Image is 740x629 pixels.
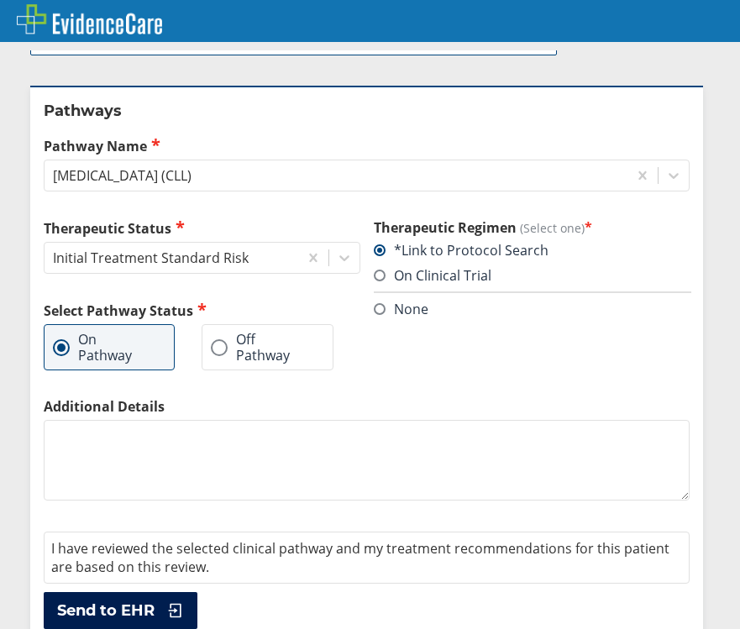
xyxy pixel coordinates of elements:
[53,249,249,267] div: Initial Treatment Standard Risk
[44,592,197,629] button: Send to EHR
[374,266,491,285] label: On Clinical Trial
[44,218,360,238] label: Therapeutic Status
[211,332,307,363] label: Off Pathway
[53,332,149,363] label: On Pathway
[53,166,192,185] div: [MEDICAL_DATA] (CLL)
[520,220,585,236] span: (Select one)
[374,218,690,237] h3: Therapeutic Regimen
[44,136,690,155] label: Pathway Name
[44,397,690,416] label: Additional Details
[374,241,548,259] label: *Link to Protocol Search
[44,101,690,121] h2: Pathways
[57,600,155,621] span: Send to EHR
[374,300,428,318] label: None
[44,301,360,320] h2: Select Pathway Status
[51,539,669,576] span: I have reviewed the selected clinical pathway and my treatment recommendations for this patient a...
[17,4,162,34] img: EvidenceCare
